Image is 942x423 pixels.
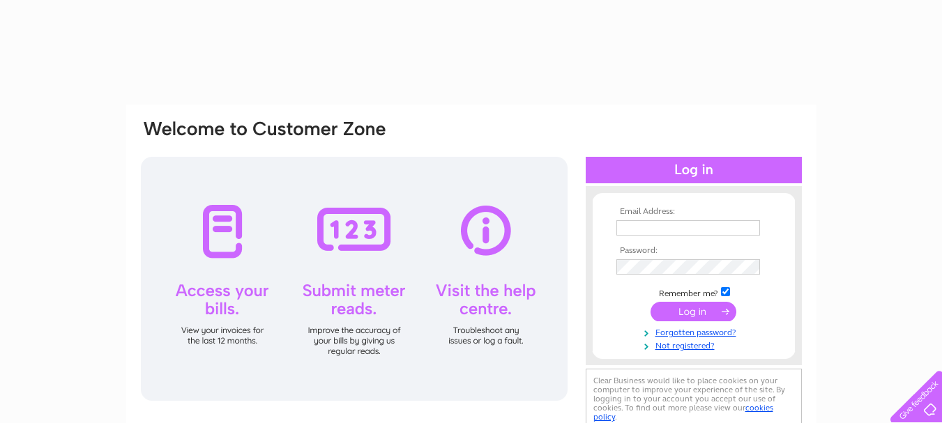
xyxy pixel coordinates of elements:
[651,302,736,321] input: Submit
[593,403,773,422] a: cookies policy
[613,285,775,299] td: Remember me?
[616,325,775,338] a: Forgotten password?
[613,246,775,256] th: Password:
[616,338,775,351] a: Not registered?
[613,207,775,217] th: Email Address:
